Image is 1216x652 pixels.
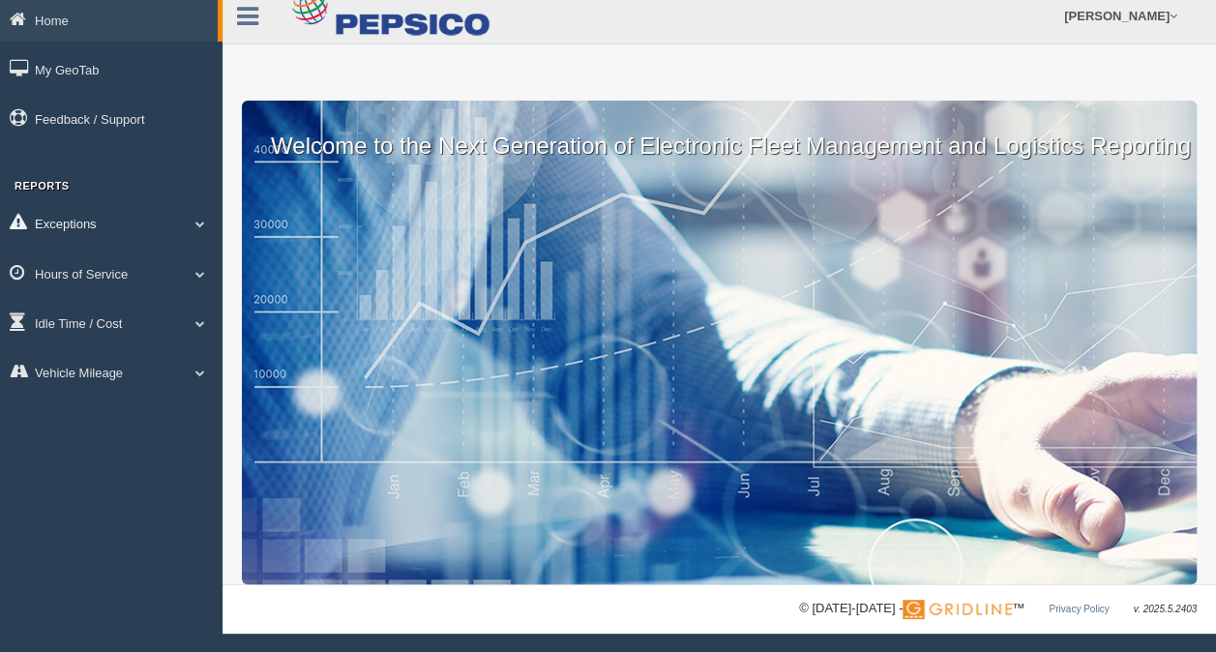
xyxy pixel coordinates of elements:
div: © [DATE]-[DATE] - ™ [799,599,1197,619]
a: Privacy Policy [1049,604,1109,614]
img: Gridline [903,600,1012,619]
p: Welcome to the Next Generation of Electronic Fleet Management and Logistics Reporting [242,101,1197,163]
span: v. 2025.5.2403 [1134,604,1197,614]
